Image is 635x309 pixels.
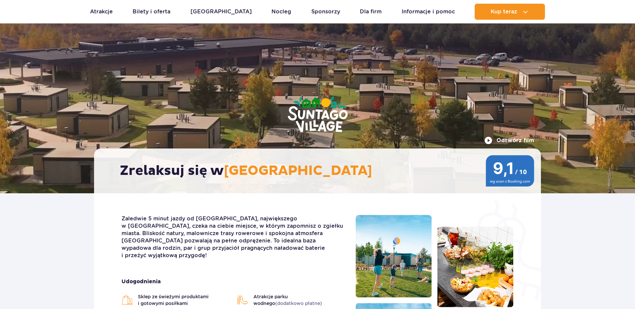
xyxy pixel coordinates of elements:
span: [GEOGRAPHIC_DATA] [224,163,372,179]
a: [GEOGRAPHIC_DATA] [190,4,252,20]
a: Atrakcje [90,4,113,20]
img: 9,1/10 wg ocen z Booking.com [486,155,534,187]
span: Atrakcje parku wodnego [253,293,346,307]
span: Sklep ze świeżymi produktami i gotowymi posiłkami [138,293,230,307]
img: Suntago Village [261,70,375,160]
p: Zaledwie 5 minut jazdy od [GEOGRAPHIC_DATA], największego w [GEOGRAPHIC_DATA], czeka na ciebie mi... [122,215,345,259]
span: (dodatkowo płatne) [275,301,322,306]
button: Kup teraz [475,4,545,20]
a: Informacje i pomoc [402,4,455,20]
h2: Zrelaksuj się w [120,163,522,179]
button: Odtwórz film [484,136,534,144]
a: Nocleg [271,4,291,20]
span: Kup teraz [491,9,517,15]
a: Sponsorzy [311,4,340,20]
a: Bilety i oferta [133,4,170,20]
a: Dla firm [360,4,382,20]
strong: Udogodnienia [122,278,345,285]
